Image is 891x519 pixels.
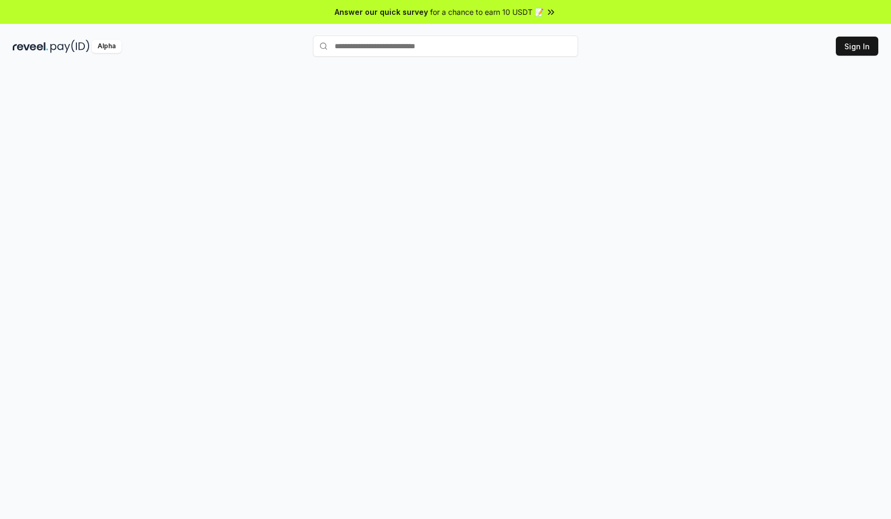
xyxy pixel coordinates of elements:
[50,40,90,53] img: pay_id
[836,37,878,56] button: Sign In
[430,6,544,17] span: for a chance to earn 10 USDT 📝
[92,40,121,53] div: Alpha
[13,40,48,53] img: reveel_dark
[335,6,428,17] span: Answer our quick survey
